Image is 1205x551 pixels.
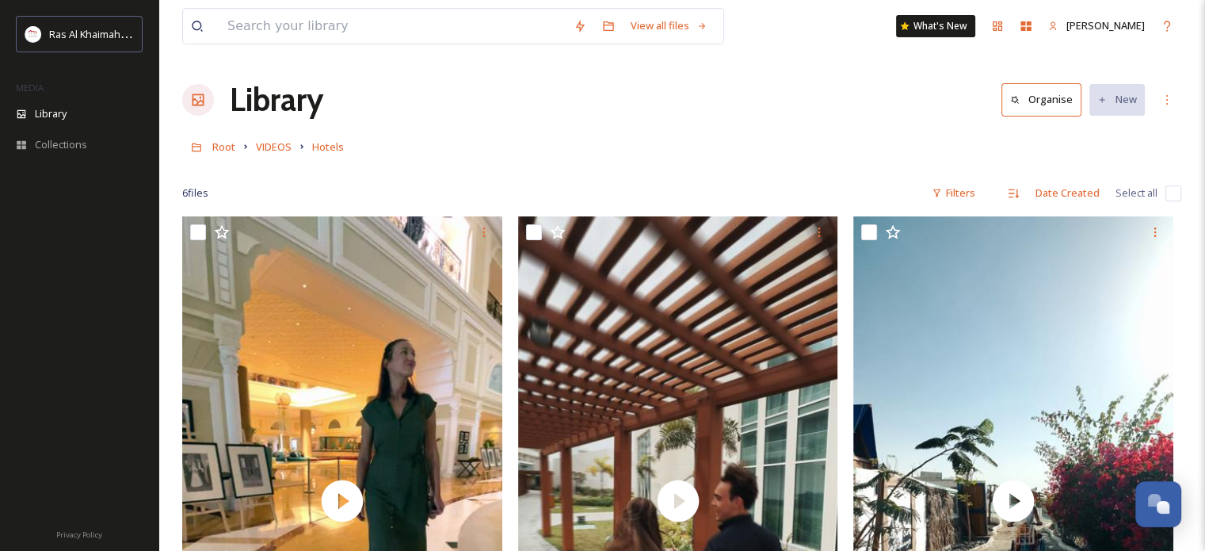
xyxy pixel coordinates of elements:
[312,137,344,156] a: Hotels
[1001,83,1089,116] a: Organise
[230,76,323,124] a: Library
[1066,18,1145,33] span: [PERSON_NAME]
[924,178,983,209] div: Filters
[25,26,41,42] img: Logo_RAKTDA_RGB-01.png
[896,15,975,37] a: What's New
[49,26,273,41] span: Ras Al Khaimah Tourism Development Authority
[1115,186,1157,201] span: Select all
[256,137,292,156] a: VIDEOS
[212,140,235,154] span: Root
[35,106,67,121] span: Library
[56,524,102,543] a: Privacy Policy
[212,137,235,156] a: Root
[35,137,87,152] span: Collections
[182,186,208,201] span: 6 file s
[623,10,715,41] a: View all files
[1028,178,1108,209] div: Date Created
[56,530,102,540] span: Privacy Policy
[219,9,566,44] input: Search your library
[16,82,44,94] span: MEDIA
[1001,83,1081,116] button: Organise
[1135,481,1181,527] button: Open Chat
[312,140,344,154] span: Hotels
[1089,84,1145,115] button: New
[1040,10,1153,41] a: [PERSON_NAME]
[256,140,292,154] span: VIDEOS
